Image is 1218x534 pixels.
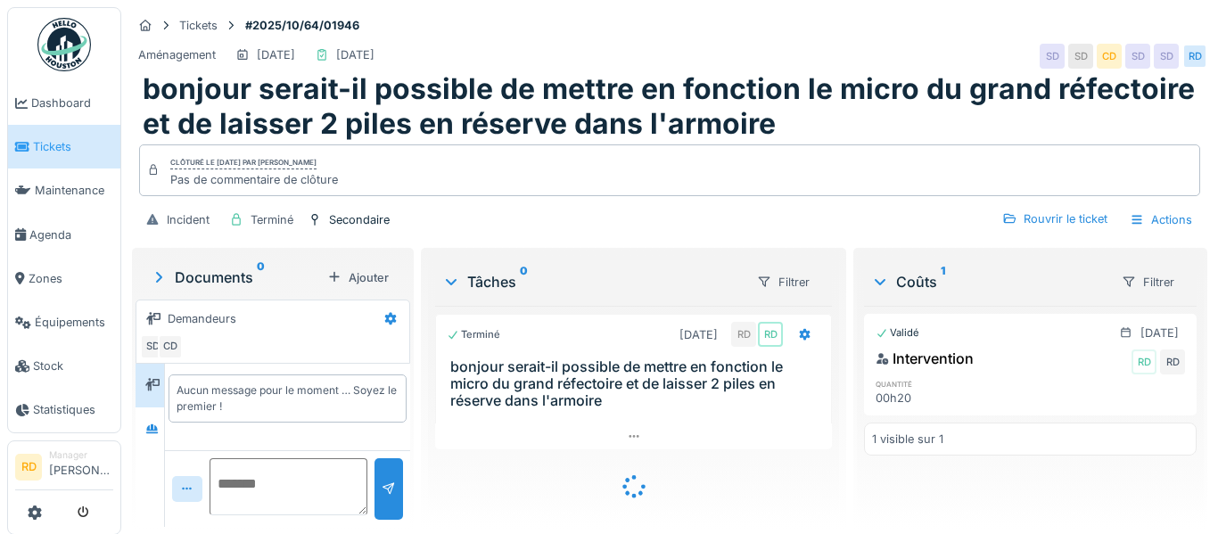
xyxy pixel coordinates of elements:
a: Maintenance [8,168,120,212]
div: Secondaire [329,211,390,228]
div: RD [1132,349,1156,374]
div: 1 visible sur 1 [872,431,943,448]
span: Statistiques [33,401,113,418]
div: RD [758,322,783,347]
div: Documents [150,267,320,288]
div: Validé [876,325,919,341]
span: Dashboard [31,94,113,111]
div: SD [1068,44,1093,69]
a: Statistiques [8,388,120,431]
div: Demandeurs [168,310,236,327]
span: Tickets [33,138,113,155]
sup: 0 [520,271,528,292]
span: Zones [29,270,113,287]
sup: 0 [257,267,265,288]
div: CD [158,334,183,359]
div: Actions [1122,207,1200,233]
div: 00h20 [876,390,975,407]
div: Manager [49,448,113,462]
div: [DATE] [1140,325,1179,341]
a: Équipements [8,300,120,344]
div: Intervention [876,348,974,369]
a: Dashboard [8,81,120,125]
li: RD [15,454,42,481]
span: Agenda [29,226,113,243]
div: Tickets [179,17,218,34]
h6: quantité [876,378,975,390]
span: Maintenance [35,182,113,199]
div: Rouvrir le ticket [995,207,1115,231]
div: Pas de commentaire de clôture [170,171,338,188]
h1: bonjour serait-il possible de mettre en fonction le micro du grand réfectoire et de laisser 2 pil... [143,72,1197,141]
div: Terminé [447,327,500,342]
div: Ajouter [320,266,396,290]
div: Filtrer [749,269,818,295]
div: Incident [167,211,210,228]
div: Aménagement [138,46,216,63]
li: [PERSON_NAME] [49,448,113,487]
strong: #2025/10/64/01946 [238,17,366,34]
div: Clôturé le [DATE] par [PERSON_NAME] [170,157,317,169]
img: Badge_color-CXgf-gQk.svg [37,18,91,71]
a: Agenda [8,213,120,257]
div: RD [1182,44,1207,69]
div: Filtrer [1114,269,1182,295]
div: CD [1097,44,1122,69]
div: RD [731,322,756,347]
span: Équipements [35,314,113,331]
div: SD [1040,44,1065,69]
div: Aucun message pour le moment … Soyez le premier ! [177,382,399,415]
div: Terminé [251,211,293,228]
div: [DATE] [257,46,295,63]
a: Tickets [8,125,120,168]
sup: 1 [941,271,945,292]
a: RD Manager[PERSON_NAME] [15,448,113,491]
h3: bonjour serait-il possible de mettre en fonction le micro du grand réfectoire et de laisser 2 pil... [450,358,825,410]
a: Zones [8,257,120,300]
div: [DATE] [679,326,718,343]
span: Stock [33,357,113,374]
div: SD [1125,44,1150,69]
a: Stock [8,344,120,388]
div: SD [1154,44,1179,69]
div: [DATE] [336,46,374,63]
div: RD [1160,349,1185,374]
div: SD [140,334,165,359]
div: Tâches [442,271,743,292]
div: Coûts [871,271,1107,292]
